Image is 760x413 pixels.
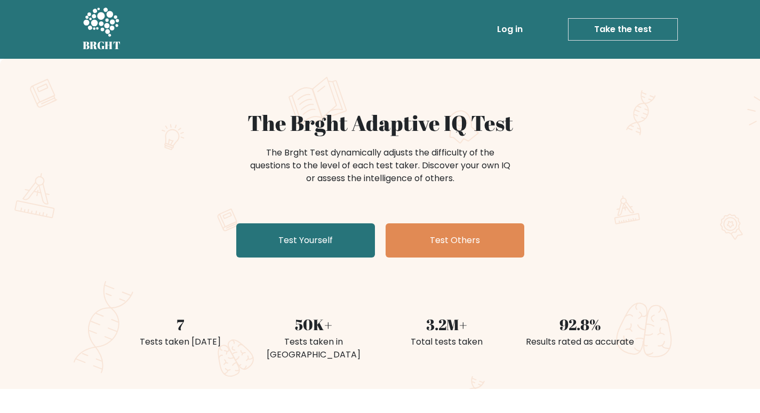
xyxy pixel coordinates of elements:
h1: The Brght Adaptive IQ Test [120,110,641,136]
div: Tests taken in [GEOGRAPHIC_DATA] [253,336,374,361]
a: Test Others [386,223,524,258]
div: 3.2M+ [387,313,507,336]
div: The Brght Test dynamically adjusts the difficulty of the questions to the level of each test take... [247,146,514,185]
a: Test Yourself [236,223,375,258]
div: Tests taken [DATE] [120,336,241,348]
a: Take the test [568,18,678,41]
div: Results rated as accurate [520,336,641,348]
div: Total tests taken [387,336,507,348]
a: Log in [493,19,527,40]
div: 7 [120,313,241,336]
div: 92.8% [520,313,641,336]
div: 50K+ [253,313,374,336]
a: BRGHT [83,4,121,54]
h5: BRGHT [83,39,121,52]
